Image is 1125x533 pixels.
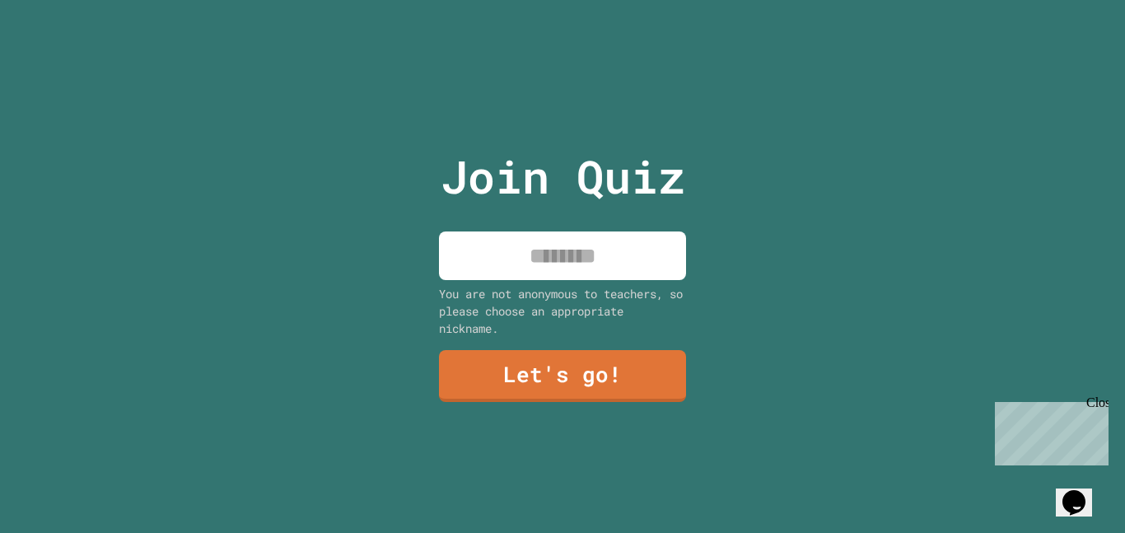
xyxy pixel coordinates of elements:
iframe: chat widget [988,395,1109,465]
div: Chat with us now!Close [7,7,114,105]
a: Let's go! [439,350,686,402]
p: Join Quiz [441,143,685,211]
div: You are not anonymous to teachers, so please choose an appropriate nickname. [439,285,686,337]
iframe: chat widget [1056,467,1109,517]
